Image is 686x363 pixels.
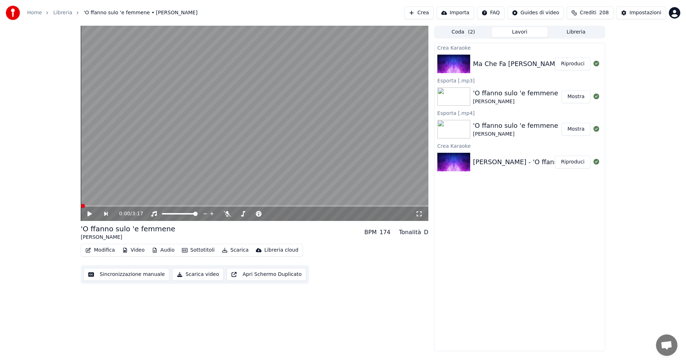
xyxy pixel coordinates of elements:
[119,245,148,255] button: Video
[364,228,377,237] div: BPM
[473,131,558,138] div: [PERSON_NAME]
[561,123,591,136] button: Mostra
[548,27,604,37] button: Libreria
[84,9,198,16] span: 'O ffanno sulo 'e femmene • [PERSON_NAME]
[656,334,677,356] div: Aprire la chat
[149,245,178,255] button: Audio
[27,9,42,16] a: Home
[81,234,175,241] div: [PERSON_NAME]
[219,245,252,255] button: Scarica
[53,9,72,16] a: Libreria
[434,109,605,117] div: Esporta [.mp4]
[580,9,596,16] span: Crediti
[473,98,558,105] div: [PERSON_NAME]
[477,6,504,19] button: FAQ
[473,88,558,98] div: 'O ffanno sulo 'e femmene
[437,6,474,19] button: Importa
[379,228,391,237] div: 174
[473,59,562,69] div: Ma Che Fa [PERSON_NAME]
[492,27,548,37] button: Lavori
[473,121,558,131] div: 'O ffanno sulo 'e femmene
[555,57,591,70] button: Riproduci
[630,9,661,16] div: Impostazioni
[84,268,169,281] button: Sincronizzazione manuale
[83,245,118,255] button: Modifica
[561,90,591,103] button: Mostra
[27,9,198,16] nav: breadcrumb
[434,141,605,150] div: Crea Karaoke
[227,268,306,281] button: Apri Schermo Duplicato
[6,6,20,20] img: youka
[435,27,492,37] button: Coda
[264,247,298,254] div: Libreria cloud
[468,29,475,36] span: ( 2 )
[119,210,136,217] div: /
[567,6,613,19] button: Crediti208
[473,157,618,167] div: [PERSON_NAME] - 'O ffanno sulo 'e femmene
[434,76,605,85] div: Esporta [.mp3]
[507,6,564,19] button: Guides di video
[172,268,224,281] button: Scarica video
[404,6,433,19] button: Crea
[81,224,175,234] div: 'O ffanno sulo 'e femmene
[132,210,143,217] span: 3:17
[399,228,421,237] div: Tonalità
[434,43,605,52] div: Crea Karaoke
[424,228,428,237] div: D
[555,156,591,168] button: Riproduci
[119,210,130,217] span: 0:00
[179,245,218,255] button: Sottotitoli
[599,9,609,16] span: 208
[616,6,666,19] button: Impostazioni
